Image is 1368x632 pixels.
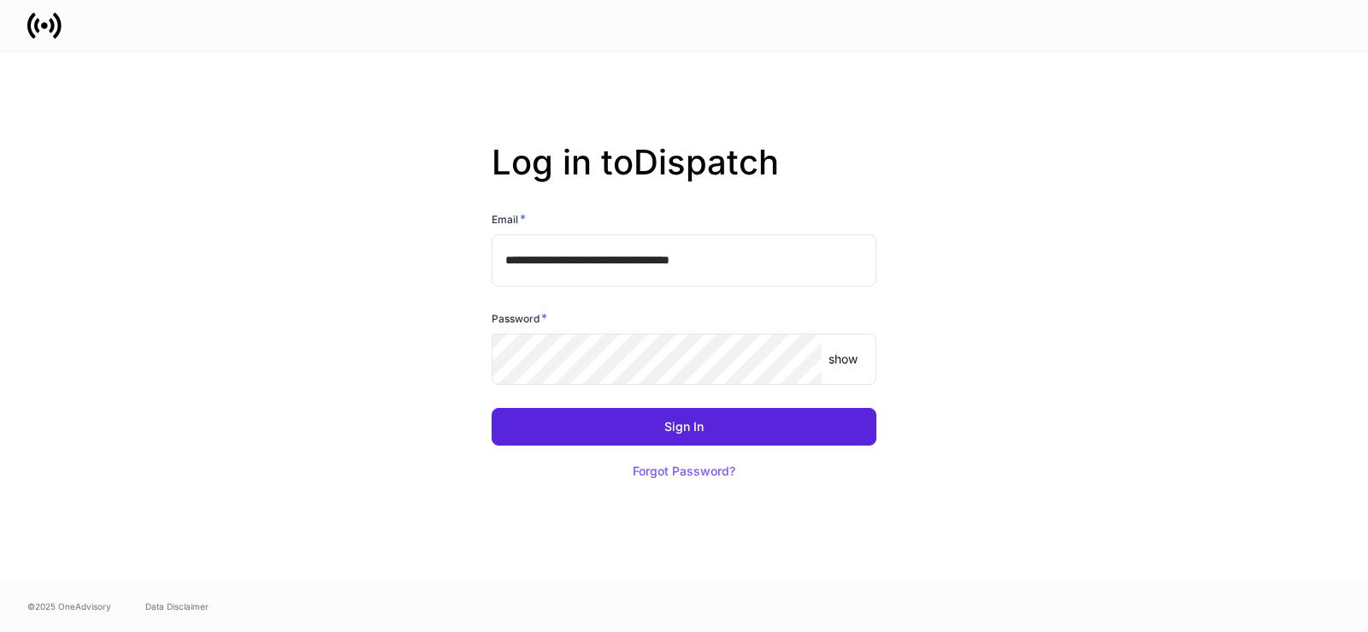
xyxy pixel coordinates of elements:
h6: Password [492,310,547,327]
button: Sign In [492,408,876,446]
span: © 2025 OneAdvisory [27,600,111,613]
div: Forgot Password? [633,465,735,477]
h6: Email [492,210,526,227]
p: show [828,351,858,368]
button: Forgot Password? [611,452,757,490]
div: Sign In [664,421,704,433]
h2: Log in to Dispatch [492,142,876,210]
a: Data Disclaimer [145,600,209,613]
